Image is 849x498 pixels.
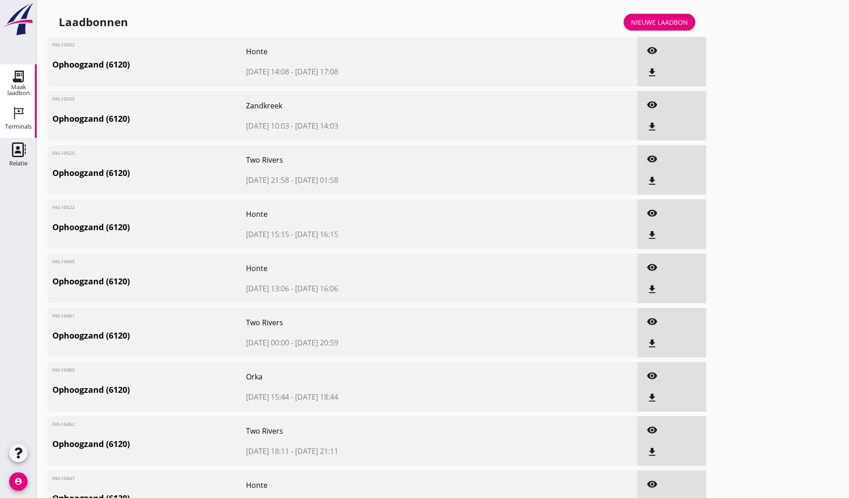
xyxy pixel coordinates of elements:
[647,45,658,56] i: visibility
[647,175,658,187] i: file_download
[246,154,488,165] span: Two Rivers
[52,96,78,102] span: FAS-10550
[52,58,246,71] span: Ophoogzand (6120)
[624,14,695,30] a: Nieuwe laadbon
[246,337,488,348] span: [DATE] 00:00 - [DATE] 20:59
[246,175,488,186] span: [DATE] 21:58 - [DATE] 01:58
[246,66,488,77] span: [DATE] 14:08 - [DATE] 17:08
[52,275,246,288] span: Ophoogzand (6120)
[52,384,246,396] span: Ophoogzand (6120)
[5,124,32,130] div: Terminals
[647,392,658,403] i: file_download
[246,120,488,131] span: [DATE] 10:03 - [DATE] 14:03
[647,316,658,327] i: visibility
[52,329,246,342] span: Ophoogzand (6120)
[52,312,78,319] span: FAS-10481
[9,472,28,491] i: account_circle
[59,15,128,29] div: Laadbonnen
[52,150,78,157] span: FAS-10525
[52,421,78,428] span: FAS-10462
[631,17,688,27] div: Nieuwe laadbon
[647,338,658,349] i: file_download
[647,121,658,132] i: file_download
[9,160,28,166] div: Relatie
[246,229,488,240] span: [DATE] 15:15 - [DATE] 16:15
[647,67,658,78] i: file_download
[246,263,488,274] span: Honte
[52,367,78,373] span: FAS-10480
[647,208,658,219] i: visibility
[246,371,488,382] span: Orka
[647,284,658,295] i: file_download
[647,447,658,458] i: file_download
[647,262,658,273] i: visibility
[246,209,488,220] span: Honte
[52,113,246,125] span: Ophoogzand (6120)
[647,424,658,436] i: visibility
[246,391,488,402] span: [DATE] 15:44 - [DATE] 18:44
[52,41,78,48] span: FAS-10562
[2,2,35,36] img: logo-small.a267ee39.svg
[647,370,658,381] i: visibility
[52,167,246,179] span: Ophoogzand (6120)
[246,425,488,436] span: Two Rivers
[52,475,78,482] span: FAS-10447
[246,317,488,328] span: Two Rivers
[52,438,246,450] span: Ophoogzand (6120)
[52,204,78,211] span: FAS-10522
[246,446,488,457] span: [DATE] 18:11 - [DATE] 21:11
[52,221,246,233] span: Ophoogzand (6120)
[647,153,658,164] i: visibility
[246,100,488,111] span: Zandkreek
[246,46,488,57] span: Honte
[246,480,488,491] span: Honte
[647,479,658,490] i: visibility
[52,258,78,265] span: FAS-10495
[647,230,658,241] i: file_download
[647,99,658,110] i: visibility
[246,283,488,294] span: [DATE] 13:06 - [DATE] 16:06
